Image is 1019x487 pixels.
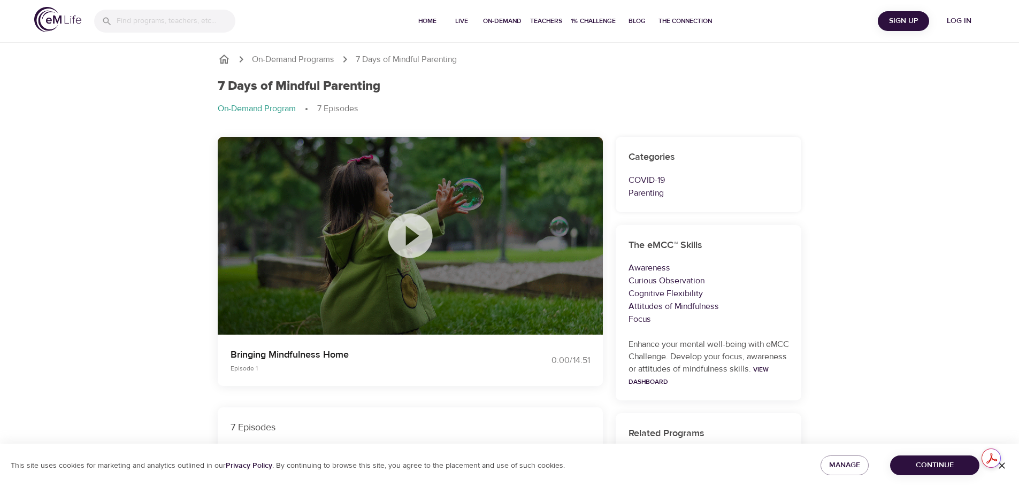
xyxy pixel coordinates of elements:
button: Continue [890,455,979,475]
span: Live [449,16,474,27]
p: Curious Observation [629,274,789,287]
span: Home [415,16,440,27]
button: Manage [821,455,869,475]
p: Episode 1 [231,364,497,373]
span: 1% Challenge [571,16,616,27]
p: 7 Days of Mindful Parenting [356,53,457,66]
span: On-Demand [483,16,522,27]
img: logo [34,7,81,32]
h1: 7 Days of Mindful Parenting [218,79,380,94]
span: Log in [938,14,980,28]
span: Manage [829,459,860,472]
a: On-Demand Programs [252,53,334,66]
div: 0:00 / 14:51 [510,354,590,367]
p: Attitudes of Mindfulness [629,300,789,313]
h6: Related Programs [629,426,789,442]
span: Continue [899,459,971,472]
p: Focus [629,313,789,326]
p: Parenting [629,187,789,199]
span: The Connection [658,16,712,27]
span: Teachers [530,16,562,27]
button: Sign Up [878,11,929,31]
p: Awareness [629,261,789,274]
p: 7 Episodes [231,420,590,435]
p: Cognitive Flexibility [629,287,789,300]
nav: breadcrumb [218,103,802,115]
p: On-Demand Program [218,103,296,115]
p: Enhance your mental well-being with eMCC Challenge. Develop your focus, awareness or attitudes of... [629,338,789,388]
p: Bringing Mindfulness Home [231,347,497,362]
h6: Categories [629,150,789,165]
button: Log in [933,11,985,31]
span: Sign Up [882,14,925,28]
a: Privacy Policy [226,461,272,470]
p: COVID-19 [629,174,789,187]
p: 7 Episodes [317,103,358,115]
h6: The eMCC™ Skills [629,238,789,253]
nav: breadcrumb [218,53,802,66]
span: Blog [624,16,650,27]
input: Find programs, teachers, etc... [117,10,235,33]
